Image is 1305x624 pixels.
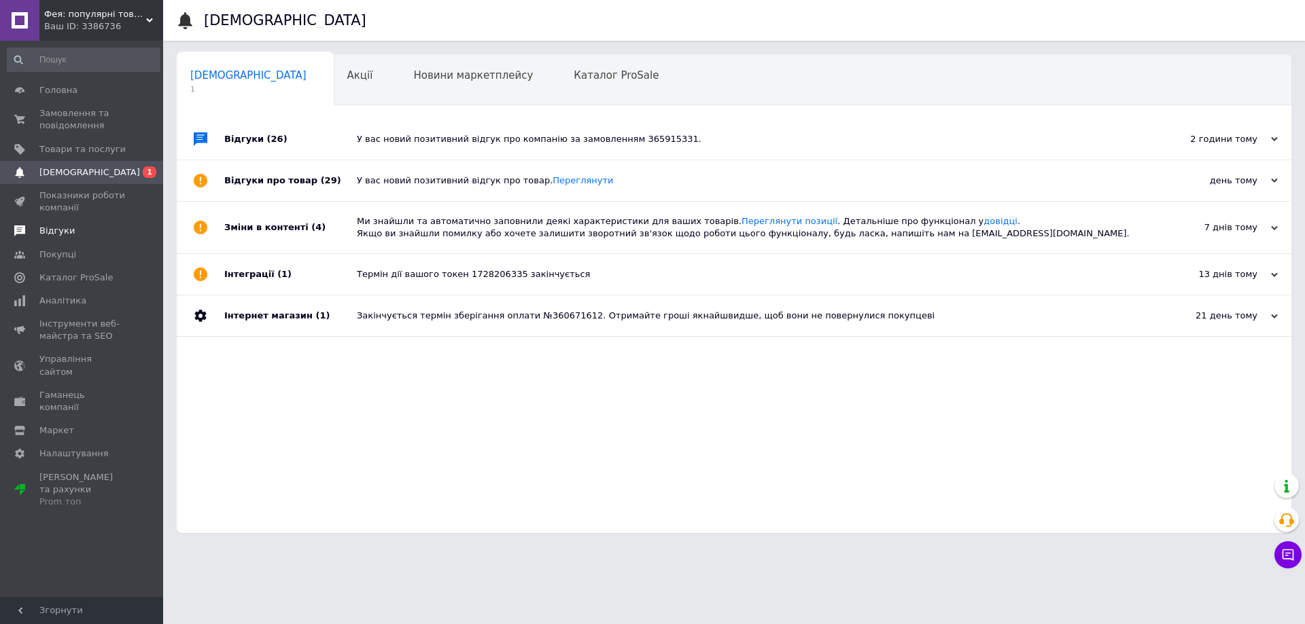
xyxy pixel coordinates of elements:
span: Налаштування [39,447,109,460]
span: [PERSON_NAME] та рахунки [39,471,126,509]
span: Товари та послуги [39,143,126,155]
div: Ми знайшли та автоматично заповнили деякі характеристики для ваших товарів. . Детальніше про функ... [357,215,1142,240]
span: Каталог ProSale [39,272,113,284]
button: Чат з покупцем [1274,541,1302,568]
div: Зміни в контенті [224,202,357,253]
span: Маркет [39,424,74,437]
div: У вас новий позитивний відгук про товар. [357,175,1142,187]
div: 13 днів тому [1142,268,1278,280]
div: Відгуки [224,119,357,160]
div: Закінчується термін зберігання оплати №360671612. Отримайте гроші якнайшвидше, щоб вони не поверн... [357,310,1142,322]
div: Інтеграції [224,254,357,295]
span: 1 [190,84,307,94]
div: 7 днів тому [1142,221,1278,234]
div: Ваш ID: 3386736 [44,20,163,33]
span: Відгуки [39,225,75,237]
span: Новини маркетплейсу [413,69,533,81]
span: (29) [321,175,341,185]
a: Переглянути позиції [742,216,837,226]
span: [DEMOGRAPHIC_DATA] [190,69,307,81]
div: 2 години тому [1142,133,1278,145]
span: Фея: популярні товари в інтернеті [44,8,146,20]
div: 21 день тому [1142,310,1278,322]
div: Інтернет магазин [224,295,357,336]
span: Інструменти веб-майстра та SEO [39,318,126,342]
div: У вас новий позитивний відгук про компанію за замовленням 365915331. [357,133,1142,145]
span: 1 [143,166,156,178]
span: (26) [267,134,288,144]
span: Гаманець компанії [39,389,126,414]
a: Переглянути [553,175,613,185]
span: (1) [277,269,292,279]
h1: [DEMOGRAPHIC_DATA] [204,12,366,29]
span: Управління сайтом [39,353,126,378]
span: Аналітика [39,295,86,307]
span: Головна [39,84,77,96]
div: день тому [1142,175,1278,187]
span: Каталог ProSale [574,69,659,81]
div: Термін дії вашого токен 1728206335 закінчується [357,268,1142,280]
a: довідці [984,216,1017,226]
span: Показники роботи компанії [39,189,126,214]
div: Prom топ [39,496,126,508]
div: Відгуки про товар [224,160,357,201]
span: (4) [311,222,326,232]
span: [DEMOGRAPHIC_DATA] [39,166,140,179]
span: Замовлення та повідомлення [39,107,126,132]
span: Покупці [39,249,76,261]
input: Пошук [7,48,160,72]
span: Акції [347,69,373,81]
span: (1) [315,310,330,320]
